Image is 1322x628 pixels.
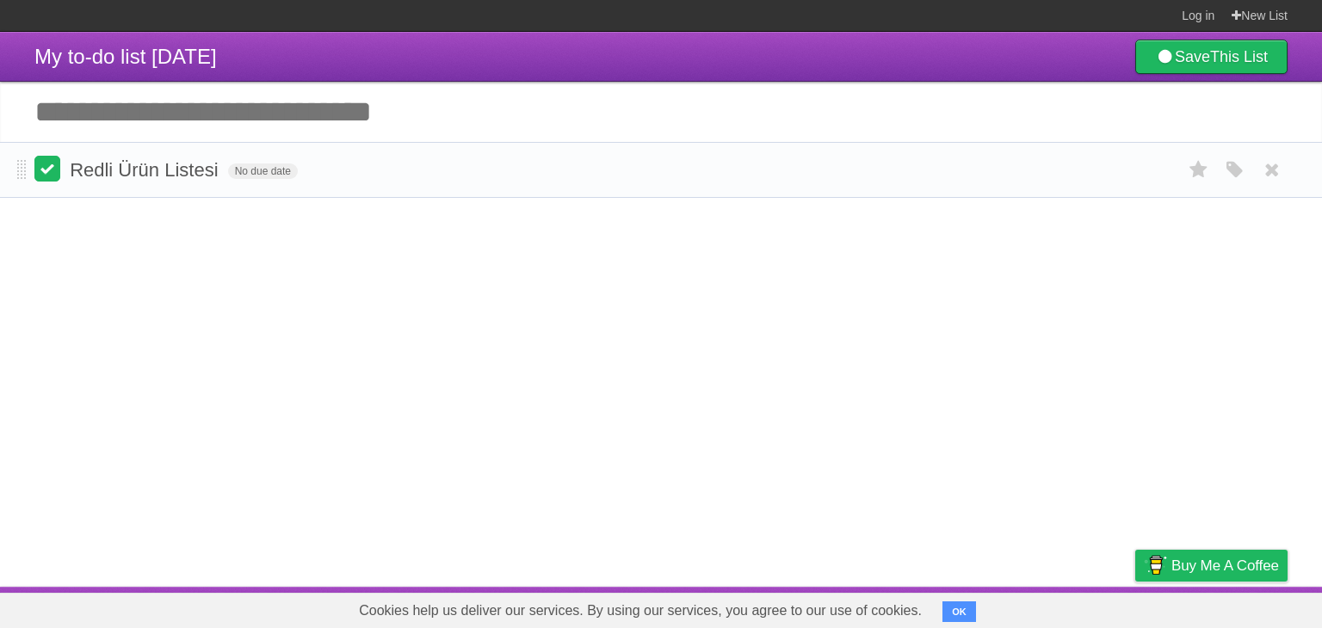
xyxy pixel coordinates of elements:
[1144,551,1167,580] img: Buy me a coffee
[70,159,222,181] span: Redli Ürün Listesi
[1210,48,1268,65] b: This List
[34,45,217,68] span: My to-do list [DATE]
[1113,591,1158,624] a: Privacy
[1054,591,1092,624] a: Terms
[942,601,976,622] button: OK
[228,163,298,179] span: No due date
[1135,550,1288,582] a: Buy me a coffee
[34,156,60,182] label: Done
[1183,156,1215,184] label: Star task
[1171,551,1279,581] span: Buy me a coffee
[1179,591,1288,624] a: Suggest a feature
[342,594,939,628] span: Cookies help us deliver our services. By using our services, you agree to our use of cookies.
[963,591,1033,624] a: Developers
[906,591,942,624] a: About
[1135,40,1288,74] a: SaveThis List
